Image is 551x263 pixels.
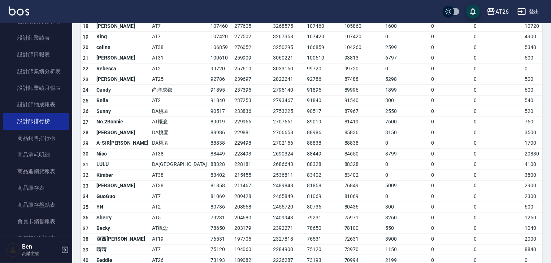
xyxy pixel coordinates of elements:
td: 0 [472,127,523,138]
td: 99720 [305,63,343,74]
td: 尚洋成都 [150,85,209,96]
td: 107420 [209,31,233,42]
span: 18 [83,23,89,29]
td: 0 [472,74,523,85]
td: GuoGuo [95,191,150,202]
td: 259909 [233,53,272,63]
td: 87967 [343,106,384,117]
td: DA桃園 [150,127,209,138]
td: 2392271 [271,223,305,234]
td: 90517 [305,106,343,117]
td: 93813 [343,53,384,63]
td: 0 [472,21,523,32]
td: 257610 [233,63,272,74]
td: YN [95,202,150,212]
td: AT概念 [150,223,209,234]
td: 81858 [209,180,233,191]
td: 0 [430,170,472,181]
td: 237395 [233,85,272,96]
span: 32 [83,172,89,178]
td: 2702156 [271,138,305,149]
td: 72631 [343,234,384,245]
td: 0 [472,95,523,106]
td: 0 [472,234,523,245]
td: 106859 [209,42,233,53]
td: 100610 [209,53,233,63]
td: 7600 [383,117,429,127]
td: 0 [430,117,472,127]
td: 88838 [209,138,233,149]
td: 2599 [383,42,429,53]
td: Sherry [95,212,150,223]
td: 3250295 [271,42,305,53]
td: 2686643 [271,159,305,170]
td: 104260 [343,42,384,53]
a: 商品庫存盤點表 [3,197,69,213]
td: 0 [430,95,472,106]
td: AT概念 [150,117,209,127]
td: 0 [472,42,523,53]
td: 73970 [343,244,384,255]
td: 92786 [305,74,343,85]
td: 91540 [343,95,384,106]
td: AT19 [150,234,209,245]
span: 35 [83,204,89,210]
td: [PERSON_NAME] [95,53,150,63]
td: 0 [430,212,472,223]
td: 208568 [233,202,272,212]
td: 83402 [209,170,233,181]
td: 106859 [305,42,343,53]
td: 80736 [305,202,343,212]
td: 228181 [233,159,272,170]
td: 1150 [383,244,429,255]
td: 300 [383,95,429,106]
td: [PERSON_NAME] [95,127,150,138]
td: 87488 [343,74,384,85]
td: 81419 [343,117,384,127]
span: 33 [83,183,89,189]
span: 27 [83,119,89,125]
span: 31 [83,162,89,167]
td: 0 [430,202,472,212]
td: 99720 [343,63,384,74]
td: 1600 [383,21,429,32]
td: 81069 [343,191,384,202]
td: 88328 [305,159,343,170]
td: No.2Bonnie [95,117,150,127]
h5: Ben [22,243,59,250]
td: 0 [430,21,472,32]
td: 0 [430,31,472,42]
td: [PERSON_NAME] [95,21,150,32]
td: 5298 [383,74,429,85]
a: 設計師排行榜 [3,113,69,130]
td: 75120 [209,244,233,255]
td: 0 [472,149,523,159]
td: 80436 [343,202,384,212]
div: AT26 [495,7,509,16]
td: 79231 [305,212,343,223]
td: 229881 [233,127,272,138]
td: 277502 [233,31,272,42]
td: 107460 [209,21,233,32]
td: AT2 [150,95,209,106]
td: 0 [383,170,429,181]
td: DA桃園 [150,138,209,149]
span: 20 [83,44,89,50]
td: DA桃園 [150,106,209,117]
td: [PERSON_NAME] [95,180,150,191]
td: 194060 [233,244,272,255]
td: 79231 [209,212,233,223]
td: 88328 [343,159,384,170]
td: King [95,31,150,42]
td: 107420 [305,31,343,42]
td: 107420 [343,31,384,42]
td: 300 [383,202,429,212]
td: 0 [430,127,472,138]
td: celine [95,42,150,53]
td: 209428 [233,191,272,202]
td: 550 [383,223,429,234]
td: 203179 [233,223,272,234]
td: 84650 [343,149,384,159]
td: 91840 [209,95,233,106]
td: 228493 [233,149,272,159]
